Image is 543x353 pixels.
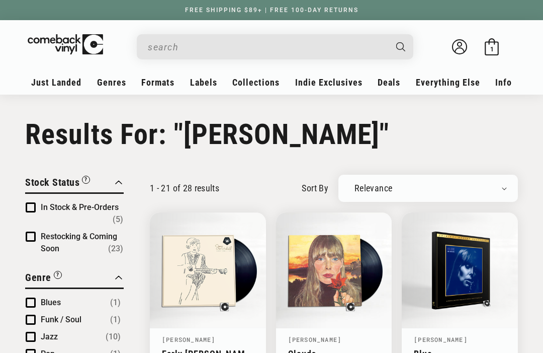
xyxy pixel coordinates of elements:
span: Info [495,77,512,88]
a: [PERSON_NAME] [162,335,216,343]
span: Funk / Soul [41,315,81,324]
span: Just Landed [31,77,81,88]
button: Search [388,34,415,59]
span: Labels [190,77,217,88]
a: [PERSON_NAME] [288,335,342,343]
input: search [148,37,386,57]
span: Restocking & Coming Soon [41,232,117,253]
span: Genre [25,271,51,284]
label: sort by [302,181,328,195]
div: Search [137,34,413,59]
span: In Stock & Pre-Orders [41,202,119,212]
span: Deals [378,77,400,88]
h1: Results For: "[PERSON_NAME]" [25,118,518,151]
a: [PERSON_NAME] [414,335,468,343]
span: Genres [97,77,126,88]
button: Filter by Stock Status [25,175,90,192]
span: Formats [141,77,174,88]
span: Indie Exclusives [295,77,363,88]
span: Stock Status [25,176,79,188]
span: Everything Else [416,77,480,88]
span: Number of products: (1) [110,314,121,326]
span: Blues [41,298,61,307]
span: Number of products: (23) [108,243,123,255]
span: Number of products: (5) [113,214,123,226]
span: Jazz [41,332,58,341]
span: Number of products: (10) [106,331,121,343]
span: Collections [232,77,280,88]
a: FREE SHIPPING $89+ | FREE 100-DAY RETURNS [175,7,369,14]
p: 1 - 21 of 28 results [150,183,219,193]
button: Filter by Genre [25,270,62,288]
span: 1 [490,45,494,53]
span: Number of products: (1) [110,297,121,309]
